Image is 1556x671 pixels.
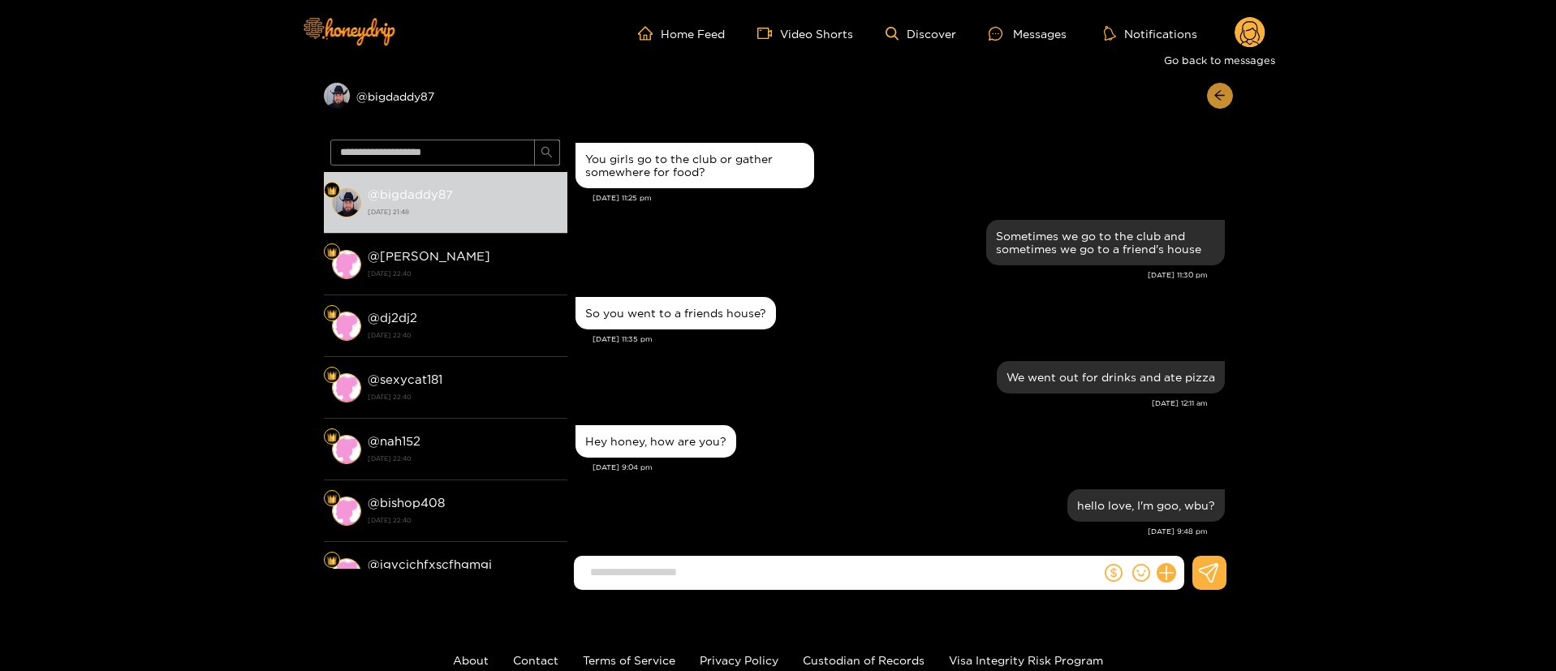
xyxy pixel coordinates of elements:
img: conversation [332,188,361,217]
div: Aug. 24, 11:25 pm [575,143,814,188]
img: conversation [332,497,361,526]
div: [DATE] 11:25 pm [593,192,1225,204]
img: conversation [332,435,361,464]
strong: [DATE] 22:40 [368,451,559,466]
strong: @ [PERSON_NAME] [368,249,490,263]
strong: @ sexycat181 [368,372,442,386]
strong: @ bigdaddy87 [368,187,453,201]
strong: [DATE] 22:40 [368,328,559,342]
span: arrow-left [1213,89,1226,103]
div: Aug. 25, 12:11 am [997,361,1225,394]
img: conversation [332,558,361,587]
img: Fan Level [327,309,337,319]
strong: @ dj2dj2 [368,311,417,325]
div: [DATE] 9:04 pm [593,462,1225,473]
a: Video Shorts [757,26,853,41]
strong: @ bishop408 [368,496,445,510]
img: Fan Level [327,494,337,504]
div: So you went to a friends house? [585,307,766,320]
div: Sometimes we go to the club and sometimes we go to a friend's house [996,230,1215,256]
a: Visa Integrity Risk Program [949,654,1103,666]
div: @bigdaddy87 [324,83,567,109]
img: Fan Level [327,432,337,442]
div: Aug. 26, 9:48 pm [1067,489,1225,522]
a: About [453,654,489,666]
div: Go back to messages [1157,47,1282,73]
div: Aug. 24, 11:30 pm [986,220,1225,265]
div: Aug. 24, 11:35 pm [575,297,776,329]
button: arrow-left [1207,83,1233,109]
strong: [DATE] 22:40 [368,513,559,527]
img: Fan Level [327,556,337,566]
a: Discover [886,27,956,41]
img: conversation [332,250,361,279]
strong: @ jgvcjchfxscfhgmgj [368,557,492,571]
button: Notifications [1099,25,1202,41]
div: [DATE] 12:11 am [575,398,1208,409]
strong: [DATE] 21:48 [368,204,559,219]
strong: [DATE] 22:40 [368,389,559,404]
div: hello love, I'm goo, wbu? [1077,499,1215,512]
div: Aug. 26, 9:04 pm [575,425,736,458]
span: dollar [1105,564,1123,582]
div: [DATE] 9:48 pm [575,526,1208,537]
strong: [DATE] 22:40 [368,266,559,281]
img: Fan Level [327,186,337,196]
a: Privacy Policy [700,654,778,666]
div: [DATE] 11:30 pm [575,269,1208,281]
div: [DATE] 11:35 pm [593,333,1225,345]
span: smile [1132,564,1150,582]
span: home [638,26,661,41]
div: Messages [989,24,1067,43]
a: Home Feed [638,26,725,41]
span: search [541,146,553,160]
img: conversation [332,312,361,341]
div: We went out for drinks and ate pizza [1006,371,1215,384]
button: dollar [1101,561,1126,585]
div: Hey honey, how are you? [585,435,726,448]
a: Custodian of Records [803,654,925,666]
span: video-camera [757,26,780,41]
img: Fan Level [327,247,337,257]
a: Terms of Service [583,654,675,666]
div: You girls go to the club or gather somewhere for food? [585,153,804,179]
button: search [534,140,560,166]
strong: @ nah152 [368,434,420,448]
img: Fan Level [327,371,337,381]
img: conversation [332,373,361,402]
a: Contact [513,654,558,666]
